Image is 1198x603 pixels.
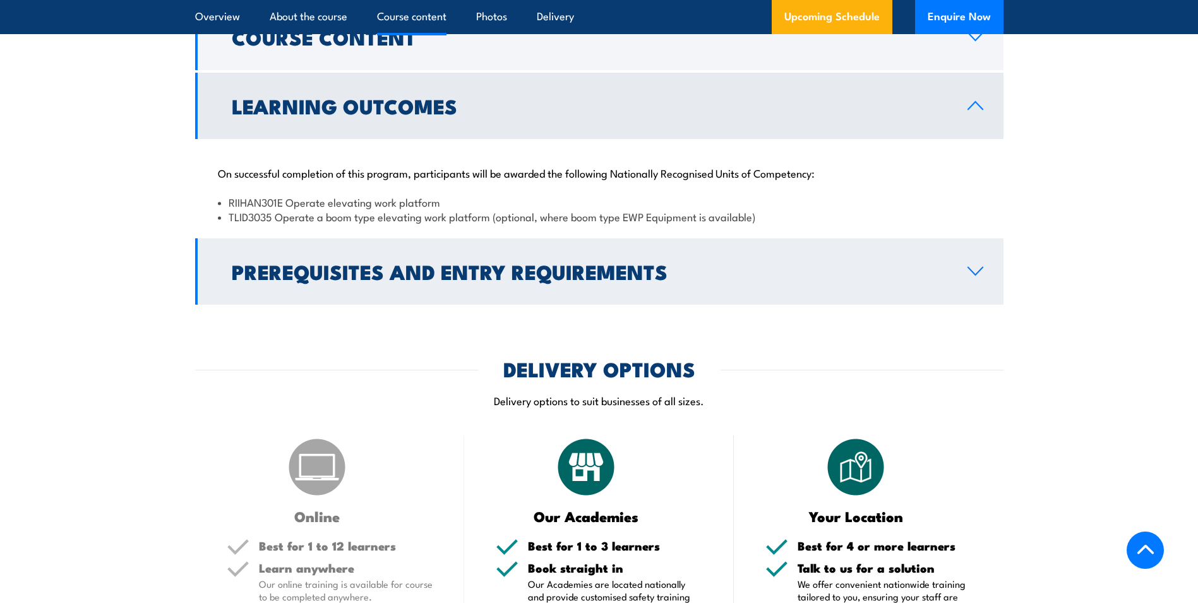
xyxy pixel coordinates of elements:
h2: DELIVERY OPTIONS [503,360,695,377]
li: RIIHAN301E Operate elevating work platform [218,195,981,209]
h5: Learn anywhere [259,562,433,574]
h5: Best for 1 to 12 learners [259,540,433,552]
h3: Your Location [765,509,947,523]
h2: Learning Outcomes [232,97,947,114]
h3: Our Academies [496,509,677,523]
h2: Course Content [232,28,947,46]
p: On successful completion of this program, participants will be awarded the following Nationally R... [218,166,981,179]
h5: Talk to us for a solution [798,562,972,574]
a: Learning Outcomes [195,73,1003,139]
a: Course Content [195,4,1003,70]
a: Prerequisites and Entry Requirements [195,238,1003,305]
li: TLID3035 Operate a boom type elevating work platform (optional, where boom type EWP Equipment is ... [218,209,981,224]
p: Delivery options to suit businesses of all sizes. [195,393,1003,408]
h5: Best for 1 to 3 learners [528,540,702,552]
h5: Book straight in [528,562,702,574]
p: Our online training is available for course to be completed anywhere. [259,578,433,603]
h2: Prerequisites and Entry Requirements [232,262,947,280]
h3: Online [227,509,408,523]
h5: Best for 4 or more learners [798,540,972,552]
